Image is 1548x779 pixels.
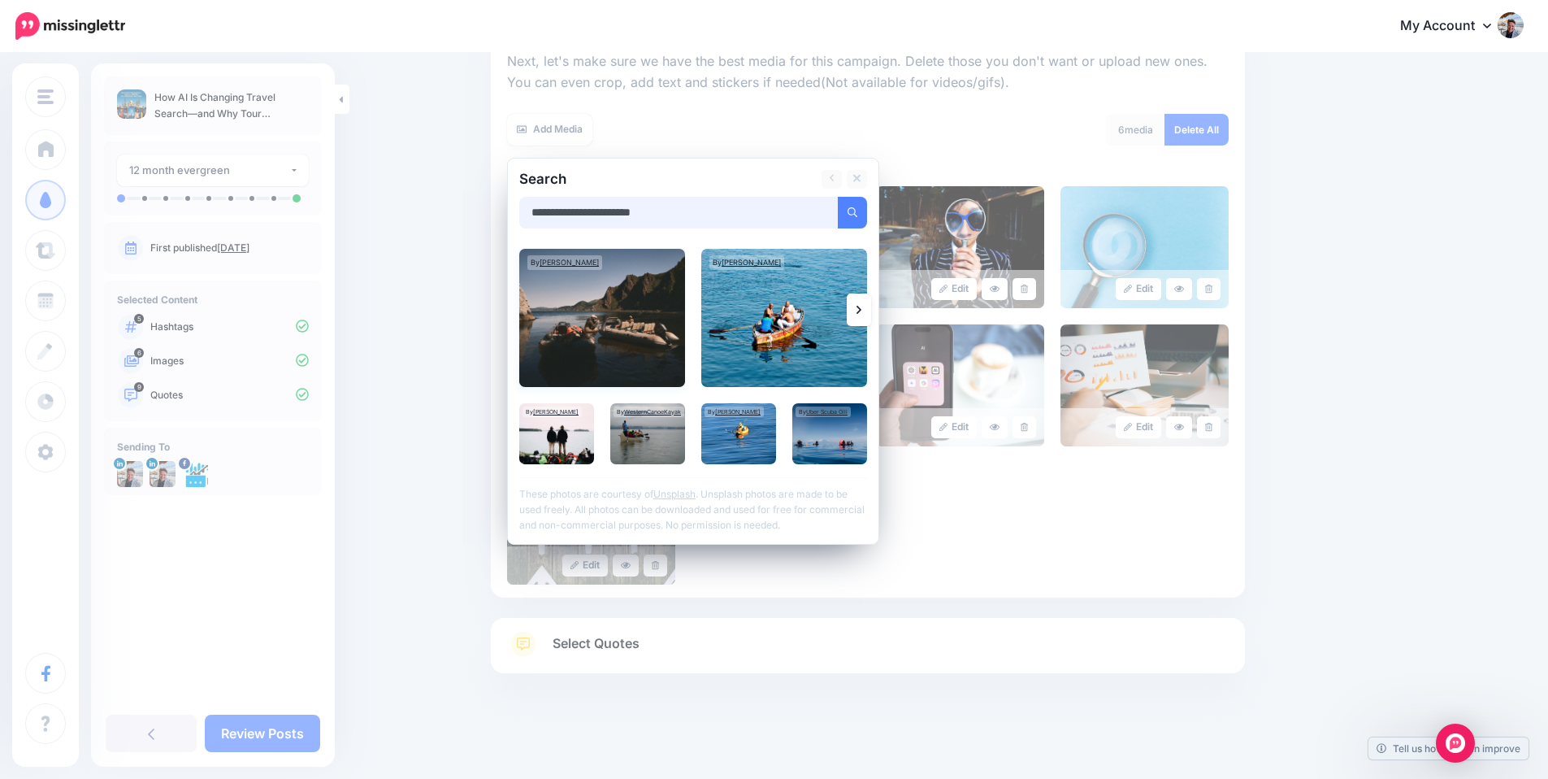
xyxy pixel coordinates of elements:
[1116,416,1162,438] a: Edit
[527,255,602,270] div: By
[722,258,781,267] a: [PERSON_NAME]
[1384,7,1524,46] a: My Account
[701,249,867,387] img: Divine Voyage
[117,294,309,306] h4: Selected Content
[1116,278,1162,300] a: Edit
[1060,324,1229,446] img: TDI5OHN1ZPHTXBG30PWZIF9SBRHJU2Z3_large.jpg
[150,241,309,255] p: First published
[931,278,978,300] a: Edit
[117,89,146,119] img: 4ee61b0f264b724c8de414298347d96d_thumb.jpg
[117,441,309,453] h4: Sending To
[134,314,144,324] span: 5
[134,348,144,358] span: 6
[792,403,867,464] img: Scuba divers about to descend for a dive on Gili Trawangan. Diving with Uber Scuba Gili. On a cle...
[715,408,761,416] a: [PERSON_NAME]
[37,89,54,104] img: menu.png
[134,382,144,392] span: 9
[562,555,609,577] a: Edit
[1118,124,1125,136] span: 6
[150,354,309,368] p: Images
[1368,738,1528,759] a: Tell us how we can improve
[796,407,851,417] div: By
[117,154,309,186] button: 12 month evergreen
[117,461,143,487] img: 1651526155718-76255.png
[876,186,1044,308] img: 46KLD5CKHKQIH5Z5EWKRBZHIKXZN6IXC_large.jpg
[150,461,176,487] img: 1651526155718-76255.png
[150,388,309,403] p: Quotes
[217,242,249,254] a: [DATE]
[1106,114,1165,146] div: media
[624,408,681,416] a: WesternCanoeKayak
[705,407,764,417] div: By
[150,320,309,334] p: Hashtags
[876,324,1044,446] img: OYZN2SRKBBP7NHBCEGADSQELHOTAK19U_large.jpg
[182,461,208,487] img: 453777935_409493875473900_8174178620958796104_n-bsa154022.jpg
[15,12,125,40] img: Missinglettr
[709,255,784,270] div: By
[507,51,1229,94] p: Next, let's make sure we have the best media for this campaign. Delete those you don't want or up...
[519,477,867,533] p: These photos are courtesy of . Unsplash photos are made to be used freely. All photos can be down...
[507,114,592,146] a: Add Media
[540,258,599,267] a: [PERSON_NAME]
[154,89,309,122] p: How AI Is Changing Travel Search—and Why Tour Operators Must Adapt
[931,416,978,438] a: Edit
[614,407,684,417] div: By
[129,161,289,180] div: 12 month evergreen
[806,408,848,416] a: Uber Scuba Gili
[519,172,566,186] h2: Search
[507,631,1229,673] a: Select Quotes
[1060,186,1229,308] img: 6T8BJ5B529EIY02R7HGS29VHFFQB3BHB_large.jpg
[507,43,1229,585] div: Select Media
[1436,724,1475,763] div: Open Intercom Messenger
[523,407,582,417] div: By
[653,488,696,500] a: Unsplash
[553,633,640,655] span: Select Quotes
[1164,114,1229,146] a: Delete All
[533,408,579,416] a: [PERSON_NAME]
